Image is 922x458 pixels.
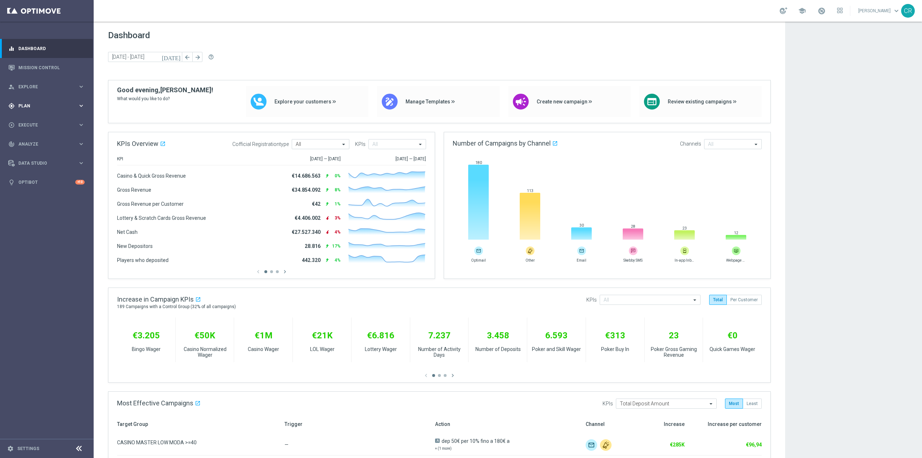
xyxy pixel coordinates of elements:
[18,104,78,108] span: Plan
[18,58,85,77] a: Mission Control
[8,141,85,147] button: track_changes Analyze keyboard_arrow_right
[75,180,85,184] div: +10
[17,446,39,451] a: Settings
[8,84,85,90] button: person_search Explore keyboard_arrow_right
[78,83,85,90] i: keyboard_arrow_right
[8,58,85,77] div: Mission Control
[8,103,15,109] i: gps_fixed
[892,7,900,15] span: keyboard_arrow_down
[78,121,85,128] i: keyboard_arrow_right
[8,160,85,166] button: Data Studio keyboard_arrow_right
[18,173,75,192] a: Optibot
[18,123,78,127] span: Execute
[901,4,915,18] div: CR
[8,46,85,52] button: equalizer Dashboard
[78,141,85,147] i: keyboard_arrow_right
[8,173,85,192] div: Optibot
[8,122,85,128] button: play_circle_outline Execute keyboard_arrow_right
[8,103,78,109] div: Plan
[8,84,78,90] div: Explore
[8,103,85,109] button: gps_fixed Plan keyboard_arrow_right
[8,160,78,166] div: Data Studio
[8,141,15,147] i: track_changes
[78,102,85,109] i: keyboard_arrow_right
[8,122,15,128] i: play_circle_outline
[18,161,78,165] span: Data Studio
[7,445,14,452] i: settings
[8,122,78,128] div: Execute
[8,45,15,52] i: equalizer
[18,39,85,58] a: Dashboard
[8,65,85,71] button: Mission Control
[8,84,15,90] i: person_search
[8,179,15,186] i: lightbulb
[78,160,85,166] i: keyboard_arrow_right
[858,5,901,16] a: [PERSON_NAME]keyboard_arrow_down
[8,39,85,58] div: Dashboard
[18,85,78,89] span: Explore
[8,179,85,185] button: lightbulb Optibot +10
[798,7,806,15] span: school
[8,141,78,147] div: Analyze
[18,142,78,146] span: Analyze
